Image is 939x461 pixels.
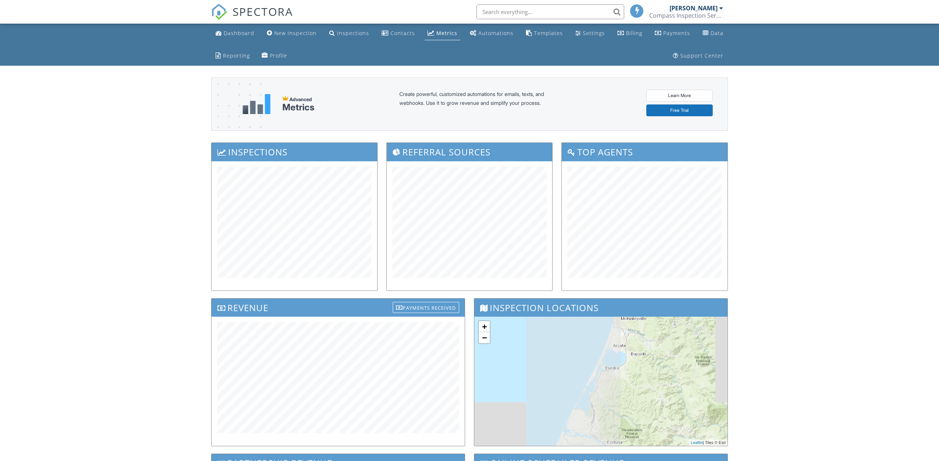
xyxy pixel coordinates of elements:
a: Dashboard [213,27,257,40]
img: The Best Home Inspection Software - Spectora [211,4,227,20]
a: Payments [652,27,693,40]
h3: Top Agents [562,143,728,161]
div: Reporting [223,52,250,59]
h3: Revenue [211,299,465,317]
a: Zoom in [479,321,490,332]
div: Create powerful, customized automations for emails, texts, and webhooks. Use it to grow revenue a... [399,90,562,118]
a: Billing [615,27,645,40]
div: Inspections [337,30,369,37]
span: Advanced [289,96,312,102]
h3: Referral Sources [387,143,553,161]
span: SPECTORA [233,4,293,19]
div: Settings [583,30,605,37]
div: New Inspection [274,30,317,37]
a: Automations (Basic) [467,27,516,40]
div: Compass Inspection Services [649,12,723,19]
a: Templates [523,27,566,40]
img: metrics-aadfce2e17a16c02574e7fc40e4d6b8174baaf19895a402c862ea781aae8ef5b.svg [243,94,271,114]
div: Support Center [680,52,723,59]
div: Metrics [436,30,457,37]
div: Profile [270,52,287,59]
div: Dashboard [224,30,254,37]
div: [PERSON_NAME] [670,4,718,12]
h3: Inspections [211,143,377,161]
div: | Tiles © Esri [689,440,728,446]
a: Leaflet [691,440,703,445]
div: Payments Received [393,302,459,313]
a: Data [700,27,726,40]
a: New Inspection [264,27,320,40]
a: SPECTORA [211,10,293,25]
a: Free Trial [646,104,713,116]
a: Zoom out [479,332,490,343]
a: Inspections [326,27,372,40]
div: Templates [534,30,563,37]
a: Reporting [213,49,253,63]
div: Contacts [391,30,415,37]
a: Learn More [646,90,713,102]
h3: Inspection Locations [474,299,728,317]
div: Billing [626,30,642,37]
img: advanced-banner-bg-f6ff0eecfa0ee76150a1dea9fec4b49f333892f74bc19f1b897a312d7a1b2ff3.png [211,78,261,159]
a: Contacts [379,27,418,40]
a: Payments Received [393,300,459,313]
a: Settings [572,27,608,40]
div: Data [711,30,723,37]
a: Company Profile [259,49,290,63]
input: Search everything... [477,4,624,19]
div: Metrics [282,102,314,113]
div: Payments [663,30,690,37]
div: Automations [478,30,513,37]
a: Support Center [670,49,726,63]
a: Metrics [424,27,460,40]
